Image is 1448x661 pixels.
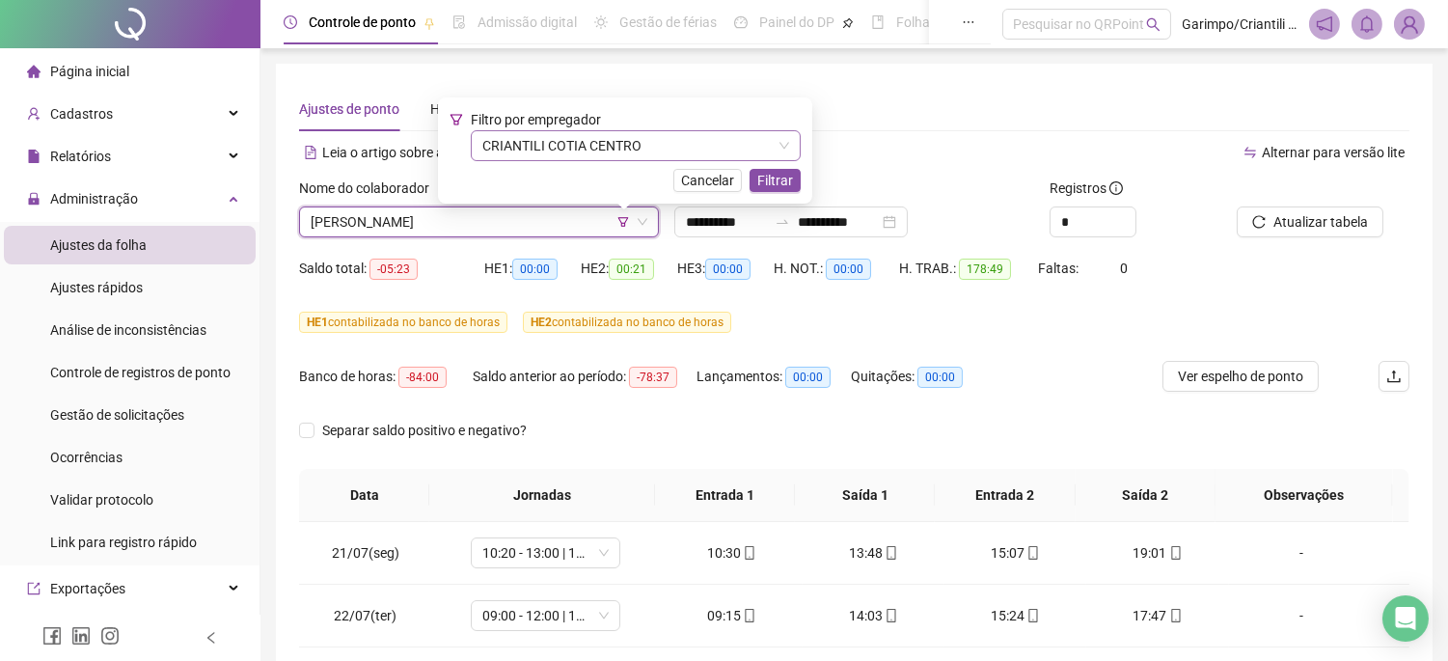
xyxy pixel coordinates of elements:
button: Filtrar [750,169,801,192]
span: -05:23 [369,259,418,280]
div: 13:48 [818,542,929,564]
span: clock-circle [284,15,297,29]
span: Página inicial [50,64,129,79]
span: Controle de registros de ponto [50,365,231,380]
span: pushpin [423,17,435,29]
span: 00:00 [826,259,871,280]
span: 00:21 [609,259,654,280]
span: Cancelar [681,170,734,191]
span: HE 2 [531,316,552,329]
span: home [27,65,41,78]
span: mobile [883,609,898,622]
img: 2226 [1395,10,1424,39]
span: mobile [1025,609,1040,622]
div: - [1244,542,1358,564]
span: Filtrar [757,170,793,191]
span: GABRIELA DOS SANTOS SOARES [311,207,647,236]
span: facebook [42,626,62,646]
button: Ver espelho de ponto [1162,361,1319,392]
div: 17:47 [1102,605,1213,626]
span: -78:37 [629,367,677,388]
span: 21/07(seg) [332,545,399,561]
span: Folha de pagamento [896,14,1020,30]
div: Lançamentos: [697,366,851,388]
div: HE 3: [677,258,774,280]
span: down [637,216,648,228]
div: Open Intercom Messenger [1382,595,1429,642]
div: HE 1: [484,258,581,280]
span: notification [1316,15,1333,33]
span: contabilizada no banco de horas [523,312,731,333]
div: 19:01 [1102,542,1213,564]
span: Observações [1230,484,1378,506]
span: file [27,150,41,163]
span: Alternar para versão lite [1262,145,1405,160]
span: reload [1252,215,1266,229]
label: Nome do colaborador [299,178,442,199]
span: Garimpo/Criantili - O GARIMPO [1183,14,1298,35]
span: Relatórios [50,149,111,164]
span: mobile [1167,609,1183,622]
span: Ver espelho de ponto [1178,366,1303,387]
span: 178:49 [959,259,1011,280]
span: 10:20 - 13:00 | 14:20 - 19:00 [482,538,609,567]
span: Gestão de férias [619,14,717,30]
span: Cadastros [50,106,113,122]
span: Ajustes rápidos [50,280,143,295]
span: Validar protocolo [50,492,153,508]
span: Registros [1050,178,1123,199]
span: -84:00 [398,367,447,388]
span: dashboard [734,15,748,29]
span: book [871,15,885,29]
div: 14:03 [818,605,929,626]
div: HE 2: [581,258,677,280]
span: CRIANTILI COTIA CENTRO [482,131,789,160]
div: 09:15 [676,605,787,626]
span: Ocorrências [50,450,123,465]
span: pushpin [842,17,854,29]
span: Separar saldo positivo e negativo? [314,420,534,441]
span: Painel do DP [759,14,834,30]
span: user-add [27,107,41,121]
span: Administração [50,191,138,207]
span: Controle de ponto [309,14,416,30]
span: ellipsis [962,15,975,29]
span: Admissão digital [478,14,577,30]
button: Atualizar tabela [1237,207,1383,237]
span: 22/07(ter) [334,608,396,623]
th: Saída 1 [795,469,935,522]
th: Saída 2 [1076,469,1216,522]
th: Data [299,469,429,522]
span: Gestão de solicitações [50,407,184,423]
div: 15:07 [960,542,1071,564]
span: bell [1358,15,1376,33]
div: H. NOT.: [774,258,899,280]
span: Ajustes da folha [50,237,147,253]
span: Filtro por empregador [471,112,601,127]
span: Leia o artigo sobre ajustes [322,145,479,160]
span: upload [1386,369,1402,384]
div: Saldo anterior ao período: [473,366,697,388]
span: filter [450,113,463,126]
span: mobile [1025,546,1040,560]
span: linkedin [71,626,91,646]
span: mobile [741,546,756,560]
span: lock [27,192,41,206]
span: Histórico de ajustes [430,101,548,117]
span: Link para registro rápido [50,535,197,550]
span: filter [617,216,629,228]
div: 10:30 [676,542,787,564]
span: Exportações [50,581,125,596]
span: HE 1 [307,316,328,329]
span: 0 [1120,261,1128,276]
span: swap [1243,146,1257,159]
th: Entrada 1 [655,469,795,522]
span: 00:00 [785,367,831,388]
span: down [779,140,790,151]
span: mobile [741,609,756,622]
span: info-circle [1109,181,1123,195]
span: Análise de inconsistências [50,322,206,338]
button: Cancelar [673,169,742,192]
span: left [205,631,218,645]
th: Jornadas [429,469,655,522]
